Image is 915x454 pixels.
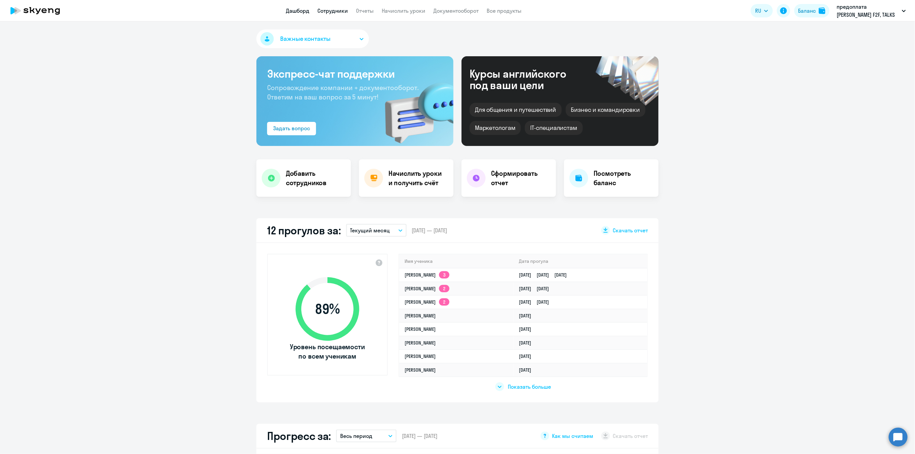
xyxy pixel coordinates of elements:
span: Уровень посещаемости по всем ученикам [289,342,366,361]
div: Бизнес и командировки [566,103,646,117]
h4: Посмотреть баланс [594,169,653,187]
h2: 12 прогулов за: [267,224,341,237]
a: [DATE] [519,313,537,319]
th: Дата прогула [514,254,647,268]
button: предоплата [PERSON_NAME] F2F, TALKS [DATE]-[DATE], НЛМК, ПАО [834,3,909,19]
a: [PERSON_NAME] [405,353,436,359]
span: Сопровождение компании + документооборот. Ответим на ваш вопрос за 5 минут! [267,83,419,101]
a: Все продукты [487,7,522,14]
a: [PERSON_NAME]2 [405,299,449,305]
a: Начислить уроки [382,7,425,14]
span: RU [755,7,761,15]
app-skyeng-badge: 2 [439,298,449,306]
span: Важные контакты [280,34,330,43]
p: Весь период [340,432,372,440]
span: Показать больше [508,383,551,390]
button: Весь период [336,430,396,442]
a: [DATE] [519,367,537,373]
th: Имя ученика [399,254,514,268]
button: Задать вопрос [267,122,316,135]
a: [DATE][DATE] [519,299,555,305]
p: предоплата [PERSON_NAME] F2F, TALKS [DATE]-[DATE], НЛМК, ПАО [837,3,899,19]
a: Дашборд [286,7,309,14]
h4: Начислить уроки и получить счёт [388,169,447,187]
a: [PERSON_NAME]3 [405,272,449,278]
span: 89 % [289,301,366,317]
img: balance [819,7,826,14]
span: [DATE] — [DATE] [412,227,447,234]
a: [DATE] [519,353,537,359]
a: [PERSON_NAME]2 [405,286,449,292]
div: Баланс [798,7,816,15]
span: Скачать отчет [613,227,648,234]
a: [PERSON_NAME] [405,340,436,346]
app-skyeng-badge: 3 [439,271,449,279]
div: Задать вопрос [273,124,310,132]
a: [DATE][DATE][DATE] [519,272,572,278]
a: [DATE] [519,340,537,346]
button: RU [751,4,773,17]
p: Текущий месяц [350,226,390,234]
a: [PERSON_NAME] [405,326,436,332]
a: Документооборот [433,7,479,14]
a: Сотрудники [317,7,348,14]
a: [DATE][DATE] [519,286,555,292]
div: Курсы английского под ваши цели [470,68,584,91]
button: Важные контакты [256,29,369,48]
h4: Добавить сотрудников [286,169,346,187]
h2: Прогресс за: [267,429,331,443]
a: [PERSON_NAME] [405,367,436,373]
span: Как мы считаем [552,432,593,440]
a: [PERSON_NAME] [405,313,436,319]
app-skyeng-badge: 2 [439,285,449,292]
span: [DATE] — [DATE] [402,432,437,440]
h3: Экспресс-чат поддержки [267,67,443,80]
button: Текущий месяц [346,224,407,237]
button: Балансbalance [794,4,830,17]
div: Для общения и путешествий [470,103,562,117]
div: Маркетологам [470,121,521,135]
h4: Сформировать отчет [491,169,551,187]
a: [DATE] [519,326,537,332]
img: bg-img [375,71,453,146]
a: Отчеты [356,7,374,14]
div: IT-специалистам [525,121,583,135]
